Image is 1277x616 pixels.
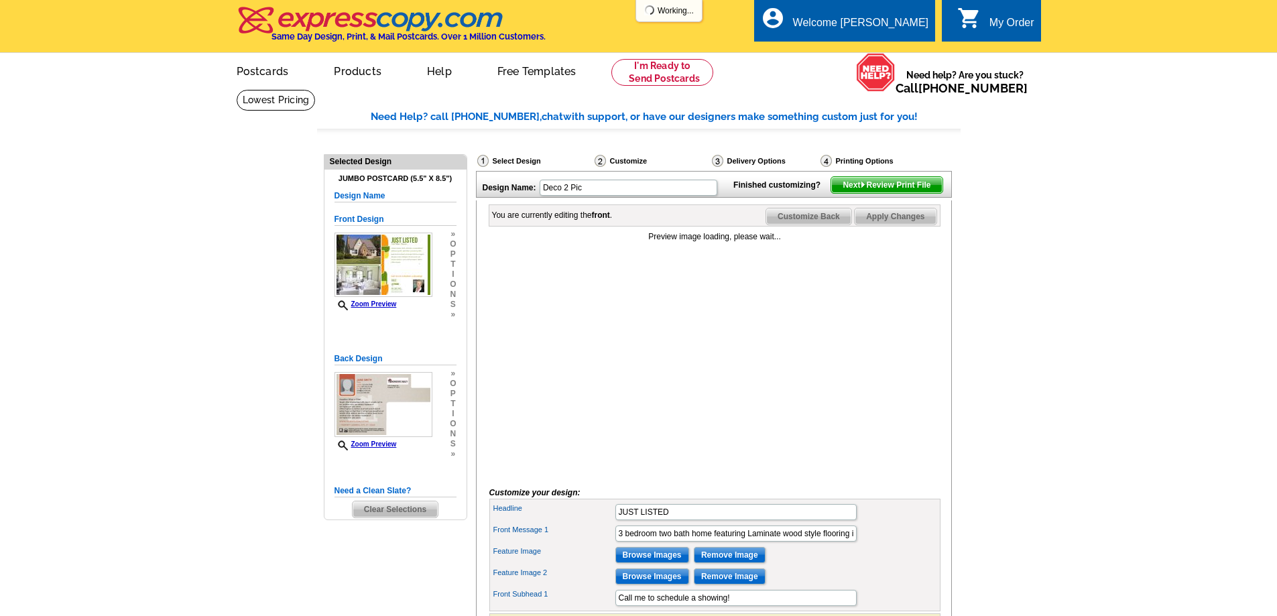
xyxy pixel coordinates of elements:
span: s [450,300,456,310]
div: Select Design [476,154,593,171]
a: Zoom Preview [335,300,397,308]
label: Headline [493,503,614,514]
img: loading... [644,5,655,15]
input: Browse Images [615,547,689,563]
a: Free Templates [476,54,598,86]
div: Need Help? call [PHONE_NUMBER], with support, or have our designers make something custom just fo... [371,109,961,125]
div: Customize [593,154,711,171]
a: Help [406,54,473,86]
input: Remove Image [694,568,766,584]
i: account_circle [761,6,785,30]
span: s [450,439,456,449]
span: i [450,409,456,419]
i: Customize your design: [489,488,581,497]
div: Welcome [PERSON_NAME] [793,17,928,36]
div: You are currently editing the . [492,209,613,221]
a: shopping_cart My Order [957,15,1034,32]
span: t [450,399,456,409]
label: Front Message 1 [493,524,614,536]
input: Browse Images [615,568,689,584]
span: o [450,419,456,429]
input: Remove Image [694,547,766,563]
label: Front Subhead 1 [493,589,614,600]
span: o [450,379,456,389]
span: chat [542,111,563,123]
i: shopping_cart [957,6,981,30]
span: » [450,369,456,379]
span: Next Review Print File [831,177,942,193]
span: Clear Selections [353,501,438,517]
span: t [450,259,456,269]
span: » [450,449,456,459]
div: Printing Options [819,154,938,168]
span: o [450,280,456,290]
span: n [450,429,456,439]
span: Call [896,81,1028,95]
a: Postcards [215,54,310,86]
img: Select Design [477,155,489,167]
strong: Design Name: [483,183,536,192]
label: Feature Image [493,546,614,557]
label: Feature Image 2 [493,567,614,578]
h4: Jumbo Postcard (5.5" x 8.5") [335,174,457,183]
div: Selected Design [324,155,467,168]
a: Same Day Design, Print, & Mail Postcards. Over 1 Million Customers. [237,16,546,42]
div: Delivery Options [711,154,819,168]
img: help [856,53,896,92]
span: i [450,269,456,280]
div: Preview image loading, please wait... [489,231,940,243]
span: p [450,249,456,259]
h5: Back Design [335,353,457,365]
span: p [450,389,456,399]
img: Customize [595,155,606,167]
img: Delivery Options [712,155,723,167]
div: My Order [989,17,1034,36]
b: front [592,210,610,220]
h5: Front Design [335,213,457,226]
span: n [450,290,456,300]
img: button-next-arrow-white.png [860,182,866,188]
span: Need help? Are you stuck? [896,68,1034,95]
a: [PHONE_NUMBER] [918,81,1028,95]
h5: Design Name [335,190,457,202]
span: o [450,239,456,249]
span: » [450,310,456,320]
h4: Same Day Design, Print, & Mail Postcards. Over 1 Million Customers. [271,32,546,42]
img: Printing Options & Summary [820,155,832,167]
img: GENREPJF_Deco_2_Photo_All.jpg [335,233,432,297]
a: Products [312,54,403,86]
strong: Finished customizing? [733,180,829,190]
span: Apply Changes [855,208,936,225]
span: » [450,229,456,239]
span: Customize Back [766,208,851,225]
img: GENPJBrectanglesJL_SAMPLE.jpg [335,372,432,437]
h5: Need a Clean Slate? [335,485,457,497]
a: Zoom Preview [335,440,397,448]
